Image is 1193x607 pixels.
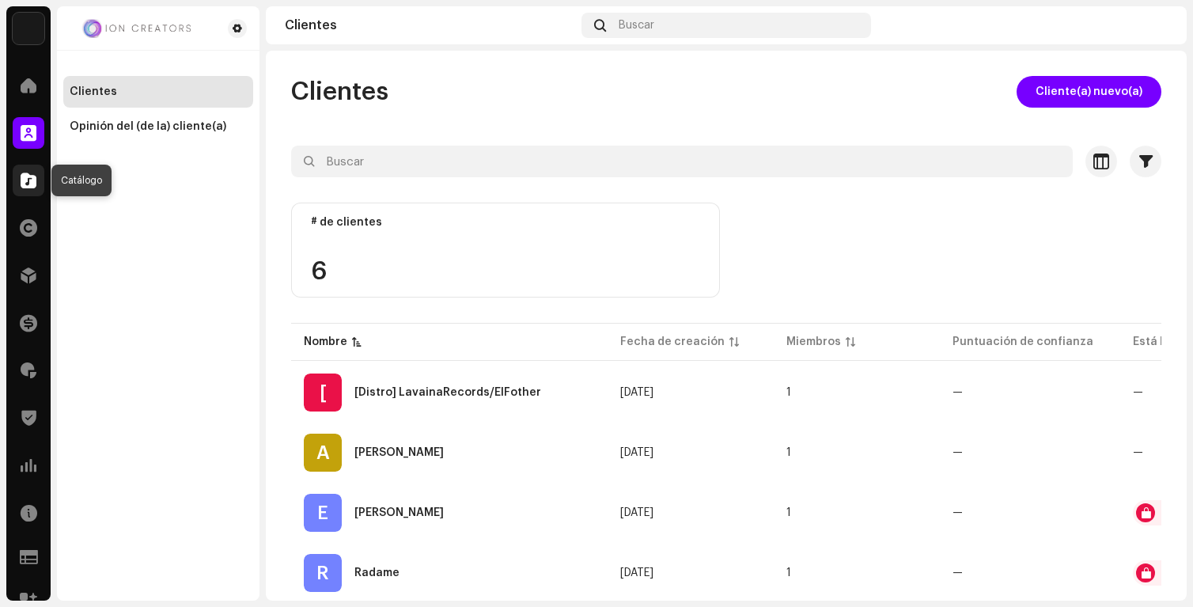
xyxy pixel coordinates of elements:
span: 1 [786,387,791,398]
span: 1 [786,567,791,579]
div: Opinión del (de la) cliente(a) [70,120,226,133]
img: 11f7a6a7-6d80-4cff-bf09-31493e25f8bd [70,19,203,38]
div: E [304,494,342,532]
img: 59a3fc6d-c287-4562-9dd6-e417e362e1a1 [13,13,44,44]
div: A [304,434,342,472]
div: R [304,554,342,592]
span: Cliente(a) nuevo(a) [1036,76,1142,108]
div: Radame [354,567,400,579]
span: 1 [786,447,791,458]
div: Fecha de creación [620,334,725,350]
re-m-nav-item: Clientes [63,76,253,108]
re-a-table-badge: — [953,387,1108,398]
input: Buscar [291,146,1073,177]
span: 8 jun 2025 [620,507,653,518]
div: # de clientes [311,216,700,229]
span: 10 jun 2025 [620,567,653,579]
span: Buscar [619,19,654,32]
div: Clientes [285,19,575,32]
re-o-card-value: # de clientes [291,203,720,298]
re-a-table-badge: — [953,507,1108,518]
div: Clientes [70,85,117,98]
div: enrique villa [354,507,444,518]
div: Arlene MC [354,447,444,458]
span: 11 jul 2025 [620,447,653,458]
div: [Distro] LavainaRecords/ElFother [354,387,541,398]
re-a-table-badge: — [953,567,1108,579]
re-a-table-badge: — [953,447,1108,458]
re-m-nav-item: Opinión del (de la) cliente(a) [63,111,253,142]
div: Nombre [304,334,347,350]
img: 40fed2f0-ea1d-4322-8f16-b5be3c3a9a79 [1142,13,1168,38]
button: Cliente(a) nuevo(a) [1017,76,1161,108]
span: 18 sept 2025 [620,387,653,398]
span: 1 [786,507,791,518]
div: [ [304,374,342,412]
span: Clientes [291,76,388,108]
div: Miembros [786,334,841,350]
